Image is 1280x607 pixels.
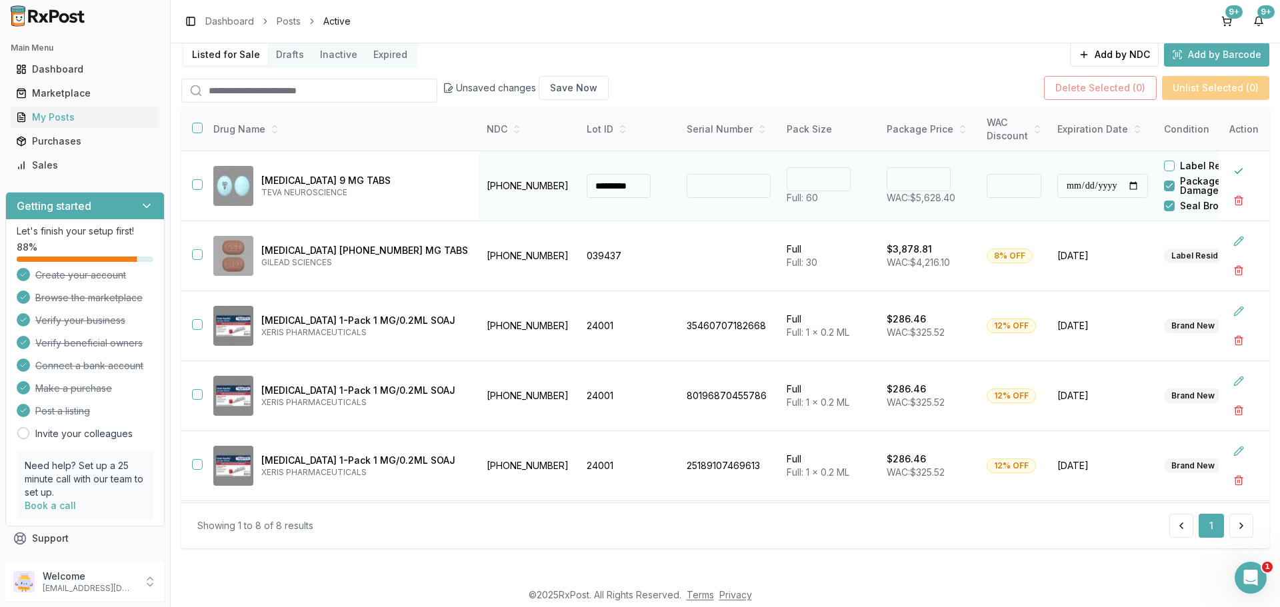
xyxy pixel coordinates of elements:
[579,221,679,291] td: 039437
[1227,468,1251,492] button: Delete
[1227,299,1251,323] button: Edit
[261,397,468,408] p: XERIS PHARMACEUTICALS
[1227,259,1251,283] button: Delete
[787,192,818,203] span: Full: 60
[17,241,37,254] span: 88 %
[687,123,771,136] div: Serial Number
[779,361,879,431] td: Full
[17,198,91,214] h3: Getting started
[1216,11,1237,32] button: 9+
[887,382,926,396] p: $286.46
[1262,562,1273,572] span: 1
[43,570,135,583] p: Welcome
[35,427,133,440] a: Invite your colleagues
[1227,229,1251,253] button: Edit
[205,15,254,28] a: Dashboard
[16,63,154,76] div: Dashboard
[779,108,879,151] th: Pack Size
[261,187,468,198] p: TEVA NEUROSCIENCE
[365,44,415,65] button: Expired
[5,550,165,574] button: Feedback
[443,76,609,100] div: Unsaved changes
[1227,328,1251,352] button: Delete
[11,57,159,81] a: Dashboard
[1057,389,1148,402] span: [DATE]
[11,43,159,53] h2: Main Menu
[205,15,351,28] nav: breadcrumb
[1227,189,1251,213] button: Delete
[1248,11,1269,32] button: 9+
[587,123,671,136] div: Lot ID
[787,326,849,338] span: Full: 1 x 0.2 ML
[779,431,879,501] td: Full
[16,87,154,100] div: Marketplace
[13,571,35,592] img: User avatar
[261,467,468,478] p: XERIS PHARMACEUTICALS
[213,123,468,136] div: Drug Name
[579,431,679,501] td: 24001
[479,291,579,361] td: [PHONE_NUMBER]
[32,556,77,569] span: Feedback
[539,76,609,100] button: Save Now
[987,458,1036,473] div: 12% OFF
[1057,123,1148,136] div: Expiration Date
[579,361,679,431] td: 24001
[479,501,579,571] td: [PHONE_NUMBER]
[5,83,165,104] button: Marketplace
[887,243,932,256] p: $3,878.81
[887,312,926,326] p: $286.46
[1219,108,1269,151] th: Action
[1164,43,1269,67] button: Add by Barcode
[277,15,301,28] a: Posts
[779,291,879,361] td: Full
[261,314,468,327] p: [MEDICAL_DATA] 1-Pack 1 MG/0.2ML SOAJ
[1180,161,1247,171] label: Label Residue
[323,15,351,28] span: Active
[887,466,945,478] span: WAC: $325.52
[261,174,468,187] p: [MEDICAL_DATA] 9 MG TABS
[213,446,253,486] img: Gvoke HypoPen 1-Pack 1 MG/0.2ML SOAJ
[43,583,135,594] p: [EMAIL_ADDRESS][DOMAIN_NAME]
[17,225,153,238] p: Let's finish your setup first!
[479,431,579,501] td: [PHONE_NUMBER]
[779,221,879,291] td: Full
[35,404,90,418] span: Post a listing
[261,244,468,257] p: [MEDICAL_DATA] [PHONE_NUMBER] MG TABS
[11,105,159,129] a: My Posts
[687,589,714,600] a: Terms
[11,81,159,105] a: Marketplace
[11,153,159,177] a: Sales
[1164,318,1222,333] div: Brand New
[184,44,268,65] button: Listed for Sale
[213,236,253,276] img: Biktarvy 50-200-25 MG TABS
[987,116,1041,143] div: WAC Discount
[1156,108,1256,151] th: Condition
[11,129,159,153] a: Purchases
[887,396,945,408] span: WAC: $325.52
[261,257,468,268] p: GILEAD SCIENCES
[268,44,312,65] button: Drafts
[887,326,945,338] span: WAC: $325.52
[887,123,971,136] div: Package Price
[35,336,143,350] span: Verify beneficial owners
[213,376,253,416] img: Gvoke HypoPen 1-Pack 1 MG/0.2ML SOAJ
[16,159,154,172] div: Sales
[1057,459,1148,472] span: [DATE]
[261,327,468,338] p: XERIS PHARMACEUTICALS
[887,192,955,203] span: WAC: $5,628.40
[35,314,125,327] span: Verify your business
[479,361,579,431] td: [PHONE_NUMBER]
[1057,249,1148,263] span: [DATE]
[16,111,154,124] div: My Posts
[679,361,779,431] td: 80196870455786
[487,123,571,136] div: NDC
[35,291,143,304] span: Browse the marketplace
[5,5,91,27] img: RxPost Logo
[987,249,1033,263] div: 8% OFF
[5,107,165,128] button: My Posts
[25,459,145,499] p: Need help? Set up a 25 minute call with our team to set up.
[787,257,817,268] span: Full: 30
[5,526,165,550] button: Support
[197,519,313,532] div: Showing 1 to 8 of 8 results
